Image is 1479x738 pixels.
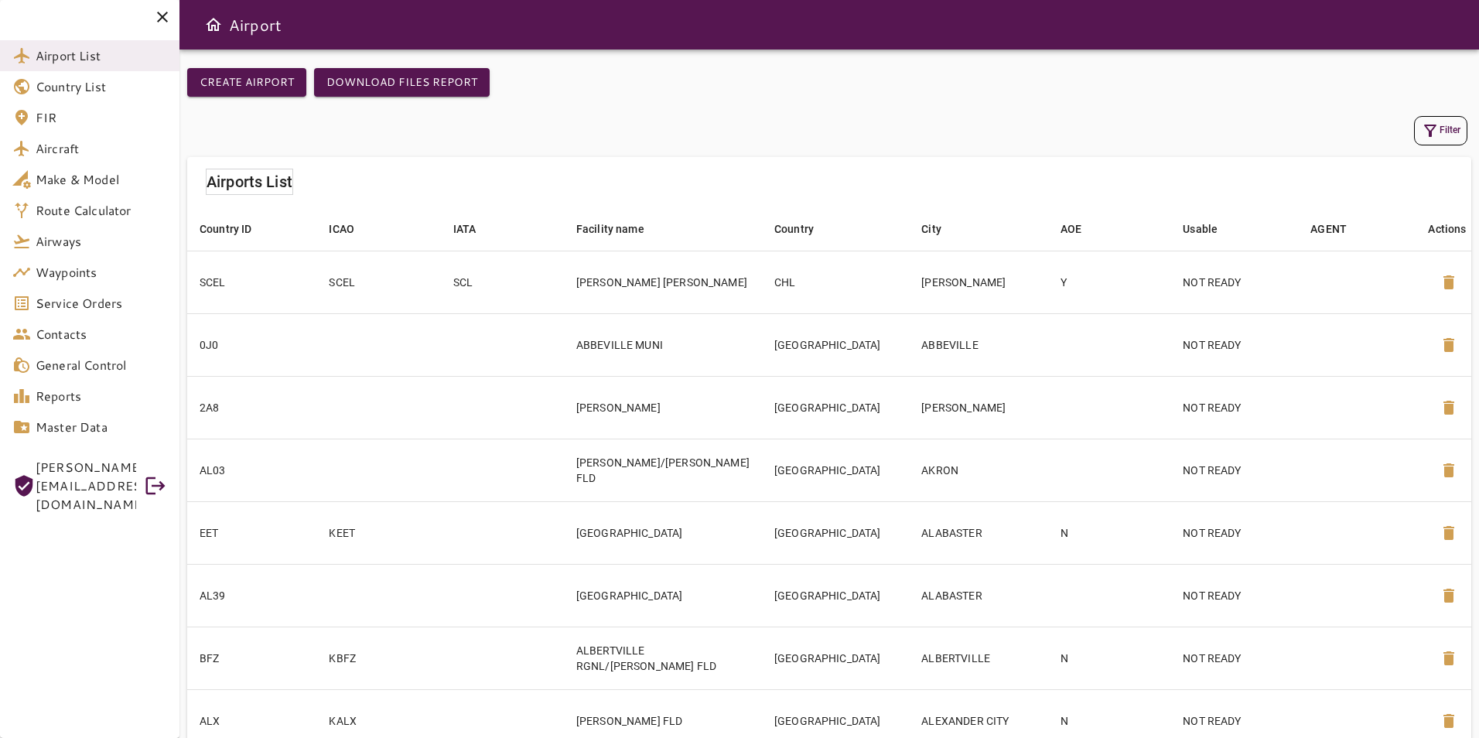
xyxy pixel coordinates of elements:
[187,251,316,313] td: SCEL
[564,251,762,313] td: [PERSON_NAME] [PERSON_NAME]
[1440,524,1458,542] span: delete
[1183,463,1286,478] p: NOT READY
[564,627,762,689] td: ALBERTVILLE RGNL/[PERSON_NAME] FLD
[774,220,814,238] div: Country
[1440,273,1458,292] span: delete
[1048,627,1170,689] td: N
[1048,251,1170,313] td: Y
[36,294,167,313] span: Service Orders
[1048,501,1170,564] td: N
[36,77,167,96] span: Country List
[1183,220,1238,238] span: Usable
[909,313,1048,376] td: ABBEVILLE
[1440,398,1458,417] span: delete
[576,220,664,238] span: Facility name
[441,251,564,313] td: SCL
[564,439,762,501] td: [PERSON_NAME]/[PERSON_NAME] FLD
[36,232,167,251] span: Airways
[316,251,440,313] td: SCEL
[909,376,1048,439] td: [PERSON_NAME]
[1061,220,1102,238] span: AOE
[36,458,136,514] span: [PERSON_NAME][EMAIL_ADDRESS][DOMAIN_NAME]
[909,501,1048,564] td: ALABASTER
[1183,275,1286,290] p: NOT READY
[314,68,490,97] button: Download Files Report
[909,564,1048,627] td: ALABASTER
[762,564,909,627] td: [GEOGRAPHIC_DATA]
[1430,514,1467,552] button: Delete Airport
[36,263,167,282] span: Waypoints
[187,439,316,501] td: AL03
[762,251,909,313] td: CHL
[329,220,354,238] div: ICAO
[187,313,316,376] td: 0J0
[1430,264,1467,301] button: Delete Airport
[187,501,316,564] td: EET
[1061,220,1081,238] div: AOE
[1183,337,1286,353] p: NOT READY
[564,564,762,627] td: [GEOGRAPHIC_DATA]
[1430,389,1467,426] button: Delete Airport
[909,251,1048,313] td: [PERSON_NAME]
[1430,577,1467,614] button: Delete Airport
[200,220,252,238] div: Country ID
[762,627,909,689] td: [GEOGRAPHIC_DATA]
[36,418,167,436] span: Master Data
[564,313,762,376] td: ABBEVILLE MUNI
[36,108,167,127] span: FIR
[1430,326,1467,364] button: Delete Airport
[1440,461,1458,480] span: delete
[762,439,909,501] td: [GEOGRAPHIC_DATA]
[198,9,229,40] button: Open drawer
[453,220,497,238] span: IATA
[564,376,762,439] td: [PERSON_NAME]
[921,220,941,238] div: City
[1430,452,1467,489] button: Delete Airport
[774,220,834,238] span: Country
[229,12,282,37] h6: Airport
[453,220,476,238] div: IATA
[564,501,762,564] td: [GEOGRAPHIC_DATA]
[316,627,440,689] td: KBFZ
[909,439,1048,501] td: AKRON
[200,220,272,238] span: Country ID
[36,387,167,405] span: Reports
[36,325,167,343] span: Contacts
[576,220,644,238] div: Facility name
[1183,220,1218,238] div: Usable
[1310,220,1347,238] div: AGENT
[1183,525,1286,541] p: NOT READY
[36,46,167,65] span: Airport List
[187,376,316,439] td: 2A8
[1440,649,1458,668] span: delete
[921,220,962,238] span: City
[1183,651,1286,666] p: NOT READY
[36,139,167,158] span: Aircraft
[1440,336,1458,354] span: delete
[1310,220,1367,238] span: AGENT
[1183,713,1286,729] p: NOT READY
[316,501,440,564] td: KEET
[762,313,909,376] td: [GEOGRAPHIC_DATA]
[36,201,167,220] span: Route Calculator
[1414,116,1467,145] button: Filter
[1183,400,1286,415] p: NOT READY
[187,627,316,689] td: BFZ
[36,356,167,374] span: General Control
[329,220,374,238] span: ICAO
[762,376,909,439] td: [GEOGRAPHIC_DATA]
[187,564,316,627] td: AL39
[207,169,292,194] h6: Airports List
[36,170,167,189] span: Make & Model
[909,627,1048,689] td: ALBERTVILLE
[187,68,306,97] button: Create airport
[762,501,909,564] td: [GEOGRAPHIC_DATA]
[1440,712,1458,730] span: delete
[1183,588,1286,603] p: NOT READY
[1430,640,1467,677] button: Delete Airport
[1440,586,1458,605] span: delete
